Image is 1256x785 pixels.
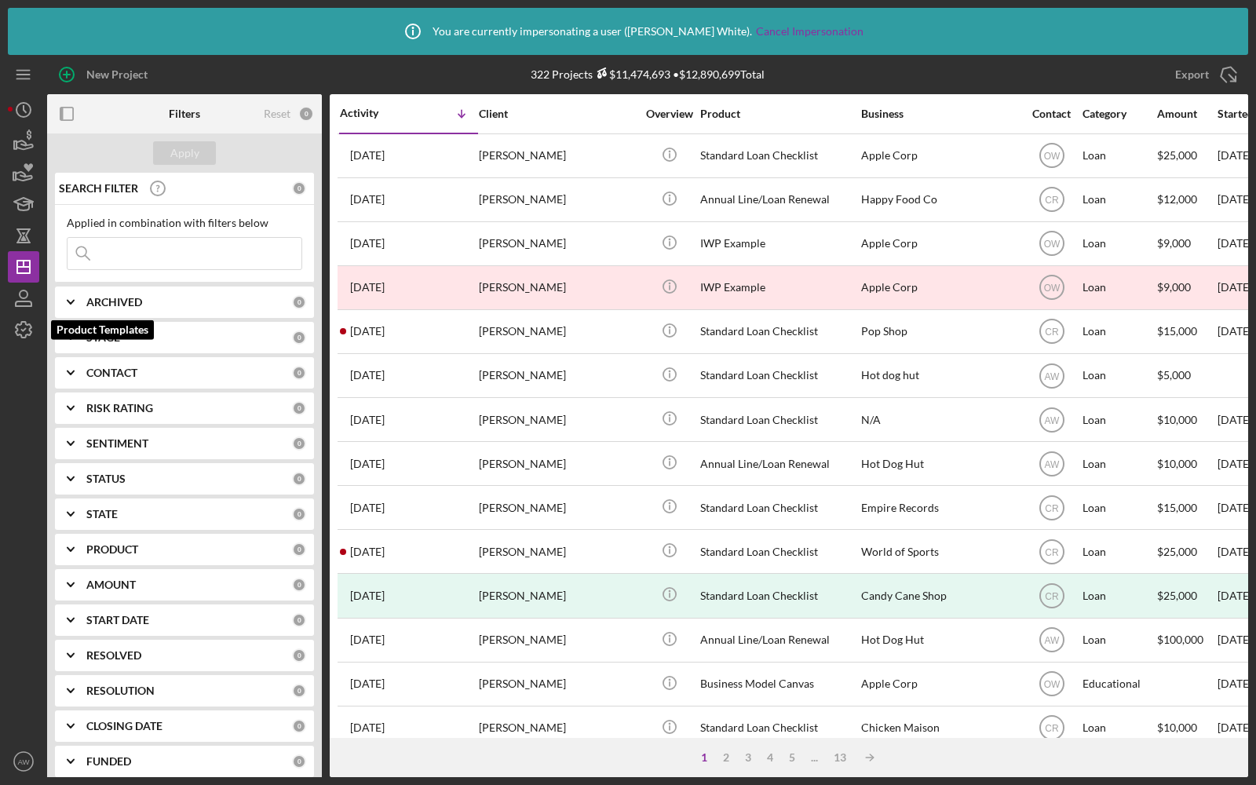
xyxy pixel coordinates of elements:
[479,399,636,440] div: [PERSON_NAME]
[86,59,148,90] div: New Project
[86,543,138,556] b: PRODUCT
[1045,327,1059,338] text: CR
[264,108,290,120] div: Reset
[1044,458,1060,469] text: AW
[292,754,306,769] div: 0
[1083,707,1156,749] div: Loan
[86,720,162,732] b: CLOSING DATE
[1043,239,1060,250] text: OW
[86,437,148,450] b: SENTIMENT
[1157,324,1197,338] span: $15,000
[479,443,636,484] div: [PERSON_NAME]
[700,355,857,396] div: Standard Loan Checklist
[1157,368,1191,382] span: $5,000
[86,649,141,662] b: RESOLVED
[531,68,765,81] div: 322 Projects • $12,890,699 Total
[861,108,1018,120] div: Business
[861,531,1018,572] div: World of Sports
[292,578,306,592] div: 0
[861,179,1018,221] div: Happy Food Co
[1083,619,1156,661] div: Loan
[1083,223,1156,265] div: Loan
[350,414,385,426] time: 2025-09-05 19:31
[479,267,636,309] div: [PERSON_NAME]
[86,755,131,768] b: FUNDED
[861,399,1018,440] div: N/A
[861,575,1018,616] div: Candy Cane Shop
[1045,502,1059,513] text: CR
[1157,135,1216,177] div: $25,000
[861,619,1018,661] div: Hot Dog Hut
[803,751,826,764] div: ...
[1043,151,1060,162] text: OW
[350,237,385,250] time: 2025-09-18 18:29
[861,223,1018,265] div: Apple Corp
[292,472,306,486] div: 0
[86,508,118,520] b: STATE
[479,663,636,705] div: [PERSON_NAME]
[350,721,385,734] time: 2025-07-25 16:47
[292,542,306,557] div: 0
[1045,546,1059,557] text: CR
[1157,236,1191,250] span: $9,000
[1157,108,1216,120] div: Amount
[350,546,385,558] time: 2025-08-15 17:01
[700,311,857,352] div: Standard Loan Checklist
[292,295,306,309] div: 0
[700,267,857,309] div: IWP Example
[350,149,385,162] time: 2025-10-03 15:19
[86,473,126,485] b: STATUS
[1083,531,1156,572] div: Loan
[737,751,759,764] div: 3
[700,487,857,528] div: Standard Loan Checklist
[350,458,385,470] time: 2025-08-28 22:09
[1045,195,1059,206] text: CR
[1157,633,1203,646] span: $100,000
[292,401,306,415] div: 0
[292,684,306,698] div: 0
[1045,723,1059,734] text: CR
[759,751,781,764] div: 4
[700,108,857,120] div: Product
[86,296,142,309] b: ARCHIVED
[1157,501,1197,514] span: $15,000
[86,685,155,697] b: RESOLUTION
[700,531,857,572] div: Standard Loan Checklist
[700,223,857,265] div: IWP Example
[340,107,409,119] div: Activity
[700,707,857,749] div: Standard Loan Checklist
[170,141,199,165] div: Apply
[1157,192,1197,206] span: $12,000
[479,487,636,528] div: [PERSON_NAME]
[1083,575,1156,616] div: Loan
[1083,108,1156,120] div: Category
[1083,179,1156,221] div: Loan
[86,402,153,414] b: RISK RATING
[350,677,385,690] time: 2025-07-31 15:48
[153,141,216,165] button: Apply
[781,751,803,764] div: 5
[292,613,306,627] div: 0
[861,443,1018,484] div: Hot Dog Hut
[292,436,306,451] div: 0
[1083,311,1156,352] div: Loan
[1159,59,1248,90] button: Export
[292,719,306,733] div: 0
[861,663,1018,705] div: Apple Corp
[1083,355,1156,396] div: Loan
[700,663,857,705] div: Business Model Canvas
[640,108,699,120] div: Overview
[1175,59,1209,90] div: Export
[350,633,385,646] time: 2025-08-04 20:20
[292,366,306,380] div: 0
[861,267,1018,309] div: Apple Corp
[1043,679,1060,690] text: OW
[700,619,857,661] div: Annual Line/Loan Renewal
[861,355,1018,396] div: Hot dog hut
[715,751,737,764] div: 2
[693,751,715,764] div: 1
[1083,135,1156,177] div: Loan
[861,487,1018,528] div: Empire Records
[479,223,636,265] div: [PERSON_NAME]
[59,182,138,195] b: SEARCH FILTER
